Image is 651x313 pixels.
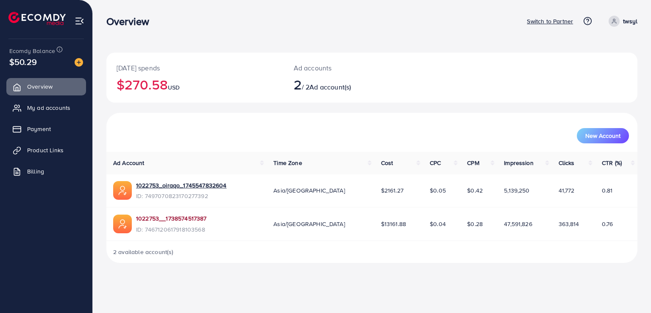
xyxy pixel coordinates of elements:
[602,186,613,195] span: 0.81
[467,159,479,167] span: CPM
[381,159,393,167] span: Cost
[136,192,226,200] span: ID: 7497070823170277392
[467,186,483,195] span: $0.42
[504,186,529,195] span: 5,139,250
[117,63,273,73] p: [DATE] spends
[602,220,613,228] span: 0.76
[27,103,70,112] span: My ad accounts
[602,159,622,167] span: CTR (%)
[75,16,84,26] img: menu
[273,220,345,228] span: Asia/[GEOGRAPHIC_DATA]
[504,220,532,228] span: 47,591,826
[136,181,226,190] a: 1022753_oiraqo_1745547832604
[6,163,86,180] a: Billing
[430,186,446,195] span: $0.05
[504,159,534,167] span: Impression
[615,275,645,307] iframe: Chat
[585,133,620,139] span: New Account
[381,220,406,228] span: $13161.88
[559,159,575,167] span: Clicks
[113,181,132,200] img: ic-ads-acc.e4c84228.svg
[467,220,483,228] span: $0.28
[9,56,37,68] span: $50.29
[168,83,180,92] span: USD
[6,78,86,95] a: Overview
[605,16,637,27] a: twsyl
[6,142,86,159] a: Product Links
[623,16,637,26] p: twsyl
[27,125,51,133] span: Payment
[309,82,351,92] span: Ad account(s)
[430,220,446,228] span: $0.04
[430,159,441,167] span: CPC
[117,76,273,92] h2: $270.58
[6,99,86,116] a: My ad accounts
[113,248,174,256] span: 2 available account(s)
[75,58,83,67] img: image
[577,128,629,143] button: New Account
[559,220,579,228] span: 363,814
[136,225,207,234] span: ID: 7467120617918103568
[381,186,403,195] span: $2161.27
[273,186,345,195] span: Asia/[GEOGRAPHIC_DATA]
[8,12,66,25] img: logo
[113,159,145,167] span: Ad Account
[294,76,406,92] h2: / 2
[113,215,132,233] img: ic-ads-acc.e4c84228.svg
[136,214,207,223] a: 1022753__1738574517387
[559,186,575,195] span: 41,772
[6,120,86,137] a: Payment
[9,47,55,55] span: Ecomdy Balance
[273,159,302,167] span: Time Zone
[27,167,44,176] span: Billing
[106,15,156,28] h3: Overview
[27,146,64,154] span: Product Links
[294,75,302,94] span: 2
[527,16,573,26] p: Switch to Partner
[27,82,53,91] span: Overview
[294,63,406,73] p: Ad accounts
